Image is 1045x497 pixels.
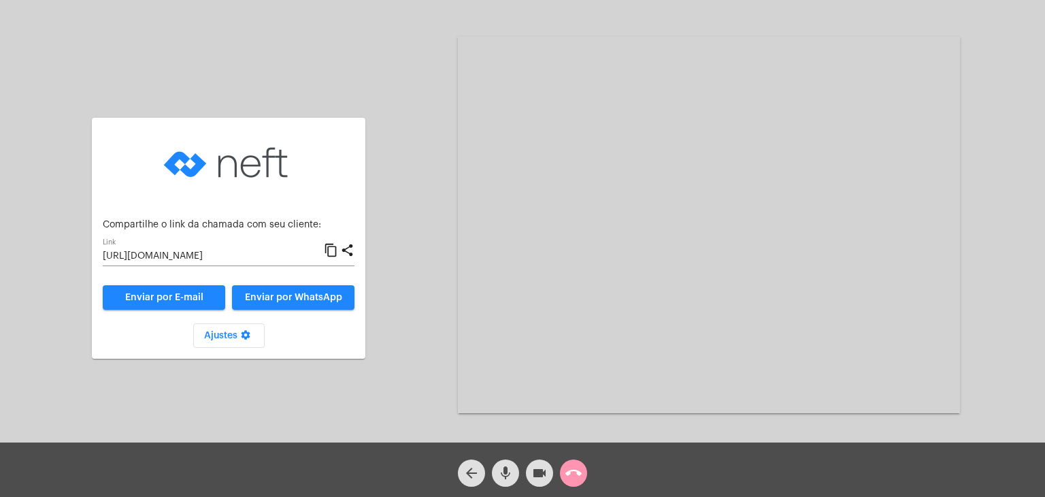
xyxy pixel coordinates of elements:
span: Enviar por WhatsApp [245,293,342,302]
mat-icon: content_copy [324,242,338,259]
span: Ajustes [204,331,254,340]
mat-icon: share [340,242,354,259]
button: Ajustes [193,323,265,348]
mat-icon: arrow_back [463,465,480,481]
mat-icon: call_end [565,465,582,481]
mat-icon: mic [497,465,514,481]
mat-icon: videocam [531,465,548,481]
img: logo-neft-novo-2.png [161,129,297,197]
p: Compartilhe o link da chamada com seu cliente: [103,220,354,230]
button: Enviar por WhatsApp [232,285,354,310]
span: Enviar por E-mail [125,293,203,302]
a: Enviar por E-mail [103,285,225,310]
mat-icon: settings [237,330,254,346]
